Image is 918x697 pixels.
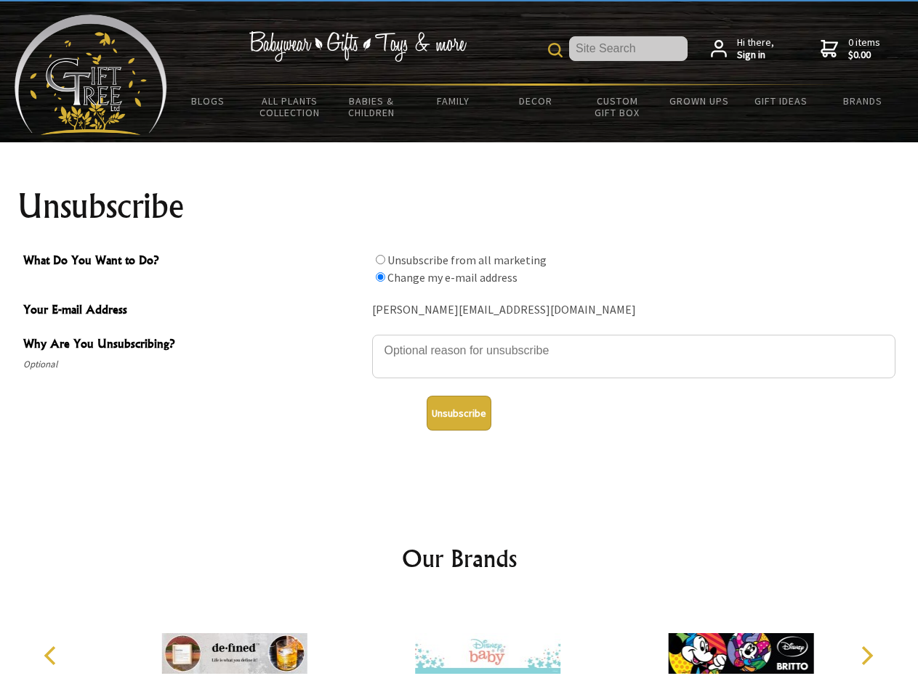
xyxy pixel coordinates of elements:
[548,43,563,57] img: product search
[17,189,901,224] h1: Unsubscribe
[249,86,331,128] a: All Plants Collection
[821,36,880,62] a: 0 items$0.00
[822,86,904,116] a: Brands
[29,541,890,576] h2: Our Brands
[167,86,249,116] a: BLOGS
[740,86,822,116] a: Gift Ideas
[387,270,518,285] label: Change my e-mail address
[850,640,882,672] button: Next
[737,49,774,62] strong: Sign in
[494,86,576,116] a: Decor
[848,36,880,62] span: 0 items
[15,15,167,135] img: Babyware - Gifts - Toys and more...
[372,299,895,322] div: [PERSON_NAME][EMAIL_ADDRESS][DOMAIN_NAME]
[331,86,413,128] a: Babies & Children
[23,356,365,373] span: Optional
[427,396,491,431] button: Unsubscribe
[658,86,740,116] a: Grown Ups
[376,272,385,282] input: What Do You Want to Do?
[387,253,547,267] label: Unsubscribe from all marketing
[576,86,659,128] a: Custom Gift Box
[249,31,467,62] img: Babywear - Gifts - Toys & more
[737,36,774,62] span: Hi there,
[36,640,68,672] button: Previous
[372,335,895,378] textarea: Why Are You Unsubscribing?
[376,255,385,264] input: What Do You Want to Do?
[23,251,365,272] span: What Do You Want to Do?
[413,86,495,116] a: Family
[23,301,365,322] span: Your E-mail Address
[23,335,365,356] span: Why Are You Unsubscribing?
[711,36,774,62] a: Hi there,Sign in
[848,49,880,62] strong: $0.00
[569,36,688,61] input: Site Search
